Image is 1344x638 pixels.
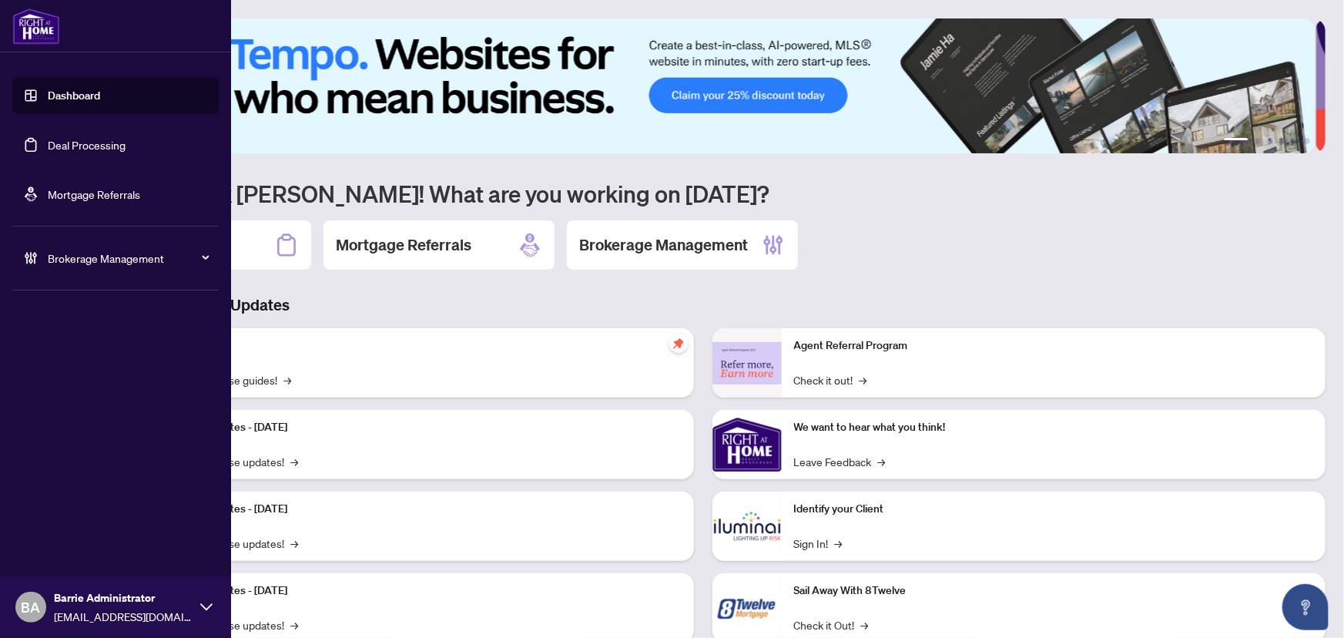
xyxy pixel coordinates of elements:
span: → [861,616,869,633]
span: → [878,453,886,470]
button: 3 [1267,138,1273,144]
span: Barrie Administrator [54,589,193,606]
img: We want to hear what you think! [712,410,782,479]
span: Brokerage Management [48,250,208,267]
a: Deal Processing [48,138,126,152]
span: → [290,535,298,552]
p: Identify your Client [794,501,1314,518]
p: Self-Help [162,337,682,354]
a: Mortgage Referrals [48,187,140,201]
a: Leave Feedback→ [794,453,886,470]
p: Platform Updates - [DATE] [162,583,682,599]
span: → [290,616,298,633]
p: Platform Updates - [DATE] [162,501,682,518]
a: Dashboard [48,89,100,102]
button: 1 [1224,138,1248,144]
span: [EMAIL_ADDRESS][DOMAIN_NAME] [54,608,193,625]
h1: Welcome back [PERSON_NAME]! What are you working on [DATE]? [80,179,1326,208]
p: Platform Updates - [DATE] [162,419,682,436]
span: → [860,371,867,388]
button: 6 [1304,138,1310,144]
img: Identify your Client [712,492,782,561]
button: 4 [1279,138,1285,144]
img: Slide 0 [80,18,1316,153]
span: pushpin [669,334,688,353]
span: → [283,371,291,388]
span: → [835,535,843,552]
h2: Mortgage Referrals [336,234,471,256]
p: Agent Referral Program [794,337,1314,354]
p: We want to hear what you think! [794,419,1314,436]
img: logo [12,8,60,45]
span: → [290,453,298,470]
h2: Brokerage Management [579,234,748,256]
a: Check it Out!→ [794,616,869,633]
button: Open asap [1282,584,1329,630]
button: 2 [1255,138,1261,144]
h3: Brokerage & Industry Updates [80,294,1326,316]
span: BA [22,596,41,618]
img: Agent Referral Program [712,342,782,384]
button: 5 [1292,138,1298,144]
p: Sail Away With 8Twelve [794,583,1314,599]
a: Sign In!→ [794,535,843,552]
a: Check it out!→ [794,371,867,388]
